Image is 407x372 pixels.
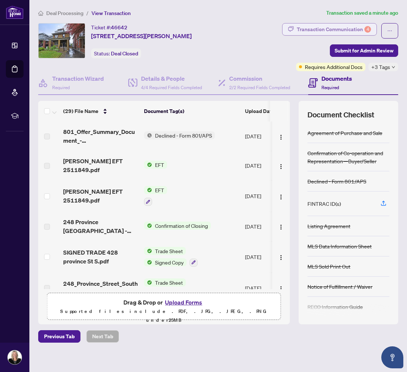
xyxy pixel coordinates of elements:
[278,194,284,200] img: Logo
[307,303,363,311] div: RECO Information Guide
[307,177,366,185] div: Declined - Form 801/APS
[152,258,187,266] span: Signed Copy
[307,149,389,165] div: Confirmation of Co-operation and Representation—Buyer/Seller
[307,262,350,270] div: MLS Sold Print Out
[111,50,138,57] span: Deal Closed
[39,23,85,58] img: IMG-40732916_1.jpg
[387,28,392,33] span: ellipsis
[144,161,167,169] button: Status IconEFT
[144,247,198,267] button: Status IconTrade SheetStatus IconSigned Copy
[278,134,284,140] img: Logo
[38,11,43,16] span: home
[392,65,395,69] span: down
[307,129,382,137] div: Agreement of Purchase and Sale
[335,45,393,56] span: Submit for Admin Review
[278,224,284,230] img: Logo
[144,186,152,194] img: Status Icon
[307,222,350,230] div: Listing Agreement
[326,9,398,17] article: Transaction saved a minute ago
[6,6,24,19] img: logo
[144,258,152,266] img: Status Icon
[47,293,281,329] span: Drag & Drop orUpload FormsSupported files include .PDF, .JPG, .JPEG, .PNG under25MB
[91,23,127,32] div: Ticket #:
[8,350,22,364] img: Profile Icon
[144,222,152,230] img: Status Icon
[307,242,372,250] div: MLS Data Information Sheet
[144,131,215,139] button: Status IconDeclined - Form 801/APS
[307,200,341,208] div: FINTRAC ID(s)
[144,247,152,255] img: Status Icon
[141,74,202,83] h4: Details & People
[242,180,292,212] td: [DATE]
[163,298,204,307] button: Upload Forms
[152,161,167,169] span: EFT
[86,330,119,343] button: Next Tab
[371,63,390,71] span: +3 Tags
[305,63,363,71] span: Requires Additional Docs
[111,24,127,31] span: 46642
[91,48,141,58] div: Status:
[242,121,292,151] td: [DATE]
[229,85,290,90] span: 2/2 Required Fields Completed
[52,307,276,325] p: Supported files include .PDF, .JPG, .JPEG, .PNG under 25 MB
[278,164,284,169] img: Logo
[63,127,138,145] span: 801_Offer_Summary_Document_-_For_use_with_Agreement_of_Purchase_and_Sale_-_OREA.pdf
[275,251,287,263] button: Logo
[152,222,211,230] span: Confirmation of Closing
[307,282,372,291] div: Notice of Fulfillment / Waiver
[242,101,292,121] th: Upload Date
[144,278,190,298] button: Status IconTrade Sheet
[321,74,352,83] h4: Documents
[152,131,215,139] span: Declined - Form 801/APS
[381,346,403,368] button: Open asap
[38,330,80,343] button: Previous Tab
[278,255,284,260] img: Logo
[275,160,287,171] button: Logo
[52,74,104,83] h4: Transaction Wizard
[275,190,287,202] button: Logo
[282,23,377,36] button: Transaction Communication4
[144,131,152,139] img: Status Icon
[321,85,339,90] span: Required
[63,279,138,297] span: 248_Province_Street_South-Trade_Sheet-Vicki_to_Review.pdf
[278,286,284,292] img: Logo
[63,107,98,115] span: (29) File Name
[63,218,138,235] span: 248 Province [GEOGRAPHIC_DATA] - Conf of Closing.pdf
[364,26,371,33] div: 4
[152,186,167,194] span: EFT
[91,32,192,40] span: [STREET_ADDRESS][PERSON_NAME]
[141,85,202,90] span: 4/4 Required Fields Completed
[141,101,242,121] th: Document Tag(s)
[46,10,83,17] span: Deal Processing
[242,212,292,241] td: [DATE]
[242,273,292,303] td: [DATE]
[144,186,167,206] button: Status IconEFT
[152,278,186,287] span: Trade Sheet
[275,220,287,232] button: Logo
[144,222,211,230] button: Status IconConfirmation of Closing
[297,23,371,35] div: Transaction Communication
[52,85,70,90] span: Required
[63,157,138,174] span: [PERSON_NAME] EFT 2511849.pdf
[60,101,141,121] th: (29) File Name
[275,282,287,294] button: Logo
[245,107,274,115] span: Upload Date
[242,151,292,180] td: [DATE]
[275,130,287,142] button: Logo
[63,248,138,266] span: SIGNED TRADE 428 province St S.pdf
[63,187,138,205] span: [PERSON_NAME] EFT 2511849.pdf
[144,161,152,169] img: Status Icon
[242,241,292,273] td: [DATE]
[307,110,374,120] span: Document Checklist
[144,278,152,287] img: Status Icon
[91,10,131,17] span: View Transaction
[229,74,290,83] h4: Commission
[330,44,398,57] button: Submit for Admin Review
[44,331,75,342] span: Previous Tab
[86,9,89,17] li: /
[123,298,204,307] span: Drag & Drop or
[152,247,186,255] span: Trade Sheet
